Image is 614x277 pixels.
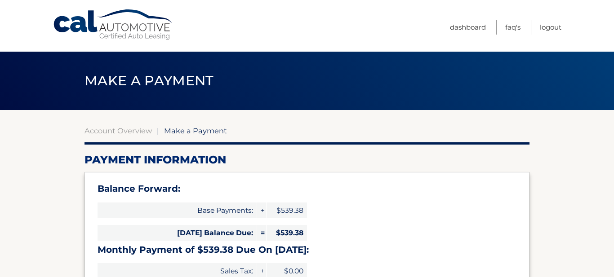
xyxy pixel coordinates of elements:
[267,202,307,218] span: $539.38
[53,9,174,41] a: Cal Automotive
[540,20,561,35] a: Logout
[450,20,486,35] a: Dashboard
[257,202,266,218] span: +
[157,126,159,135] span: |
[505,20,521,35] a: FAQ's
[85,153,529,167] h2: Payment Information
[98,244,516,255] h3: Monthly Payment of $539.38 Due On [DATE]:
[164,126,227,135] span: Make a Payment
[267,225,307,241] span: $539.38
[98,183,516,194] h3: Balance Forward:
[98,202,257,218] span: Base Payments:
[257,225,266,241] span: =
[98,225,257,241] span: [DATE] Balance Due:
[85,72,214,89] span: Make a Payment
[85,126,152,135] a: Account Overview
